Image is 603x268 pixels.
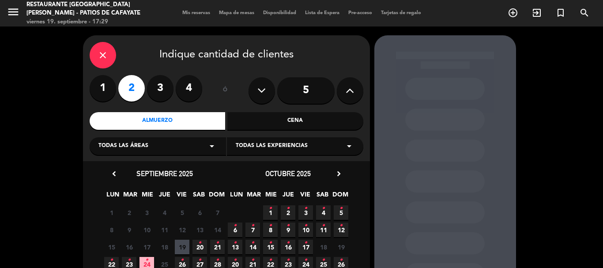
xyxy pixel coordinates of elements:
div: Indique cantidad de clientes [90,42,363,68]
div: Cena [227,112,363,130]
i: • [339,253,343,267]
span: 8 [263,223,278,237]
span: 14 [210,223,225,237]
span: SAB [315,189,330,204]
i: • [339,201,343,215]
span: 20 [192,240,207,254]
i: • [110,253,113,267]
label: 4 [176,75,202,102]
i: • [322,253,325,267]
span: 10 [298,223,313,237]
i: arrow_drop_down [207,141,217,151]
span: LUN [229,189,244,204]
i: • [145,253,148,267]
i: • [234,219,237,233]
label: 3 [147,75,173,102]
i: • [269,201,272,215]
i: • [269,219,272,233]
i: exit_to_app [531,8,542,18]
span: 5 [334,205,348,220]
i: • [286,253,290,267]
span: Todas las áreas [98,142,148,151]
span: 1 [263,205,278,220]
div: viernes 19. septiembre - 17:29 [26,18,144,26]
span: 5 [175,205,189,220]
span: LUN [106,189,120,204]
span: 15 [104,240,119,254]
i: arrow_drop_down [344,141,354,151]
i: • [234,253,237,267]
span: 7 [210,205,225,220]
span: Pre-acceso [344,11,377,15]
i: • [322,201,325,215]
span: 8 [104,223,119,237]
i: chevron_left [109,169,119,178]
span: Lista de Espera [301,11,344,15]
i: • [269,236,272,250]
span: 17 [139,240,154,254]
i: • [286,219,290,233]
i: • [304,253,307,267]
span: 14 [245,240,260,254]
i: • [251,253,254,267]
span: 13 [192,223,207,237]
i: • [339,219,343,233]
i: close [98,50,108,60]
div: Almuerzo [90,112,226,130]
span: 9 [281,223,295,237]
span: 16 [122,240,136,254]
span: DOM [209,189,223,204]
i: • [322,219,325,233]
i: • [234,236,237,250]
span: 7 [245,223,260,237]
span: Mis reservas [178,11,215,15]
span: Todas las experiencias [236,142,308,151]
label: 2 [118,75,145,102]
span: MAR [123,189,137,204]
span: 2 [122,205,136,220]
span: 3 [298,205,313,220]
span: 16 [281,240,295,254]
div: Restaurante [GEOGRAPHIC_DATA][PERSON_NAME] - Patios de Cafayate [26,0,144,18]
span: VIE [174,189,189,204]
label: 1 [90,75,116,102]
span: 18 [316,240,331,254]
span: 17 [298,240,313,254]
span: 11 [157,223,172,237]
i: • [251,219,254,233]
span: JUE [157,189,172,204]
span: 15 [263,240,278,254]
span: septiembre 2025 [136,169,193,178]
span: Disponibilidad [259,11,301,15]
span: Mapa de mesas [215,11,259,15]
i: chevron_right [334,169,343,178]
i: menu [7,5,20,19]
i: • [198,236,201,250]
span: 6 [228,223,242,237]
span: MIE [264,189,278,204]
span: MIE [140,189,155,204]
span: DOM [332,189,347,204]
span: octubre 2025 [265,169,311,178]
button: menu [7,5,20,22]
span: 12 [175,223,189,237]
i: turned_in_not [555,8,566,18]
span: 2 [281,205,295,220]
i: • [198,253,201,267]
span: 3 [139,205,154,220]
span: Tarjetas de regalo [377,11,426,15]
i: add_circle_outline [508,8,518,18]
span: 9 [122,223,136,237]
span: MAR [246,189,261,204]
i: • [286,201,290,215]
i: • [286,236,290,250]
i: • [269,253,272,267]
span: 19 [175,240,189,254]
span: 4 [157,205,172,220]
span: 4 [316,205,331,220]
span: SAB [192,189,206,204]
i: search [579,8,590,18]
span: 12 [334,223,348,237]
span: 6 [192,205,207,220]
span: 18 [157,240,172,254]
